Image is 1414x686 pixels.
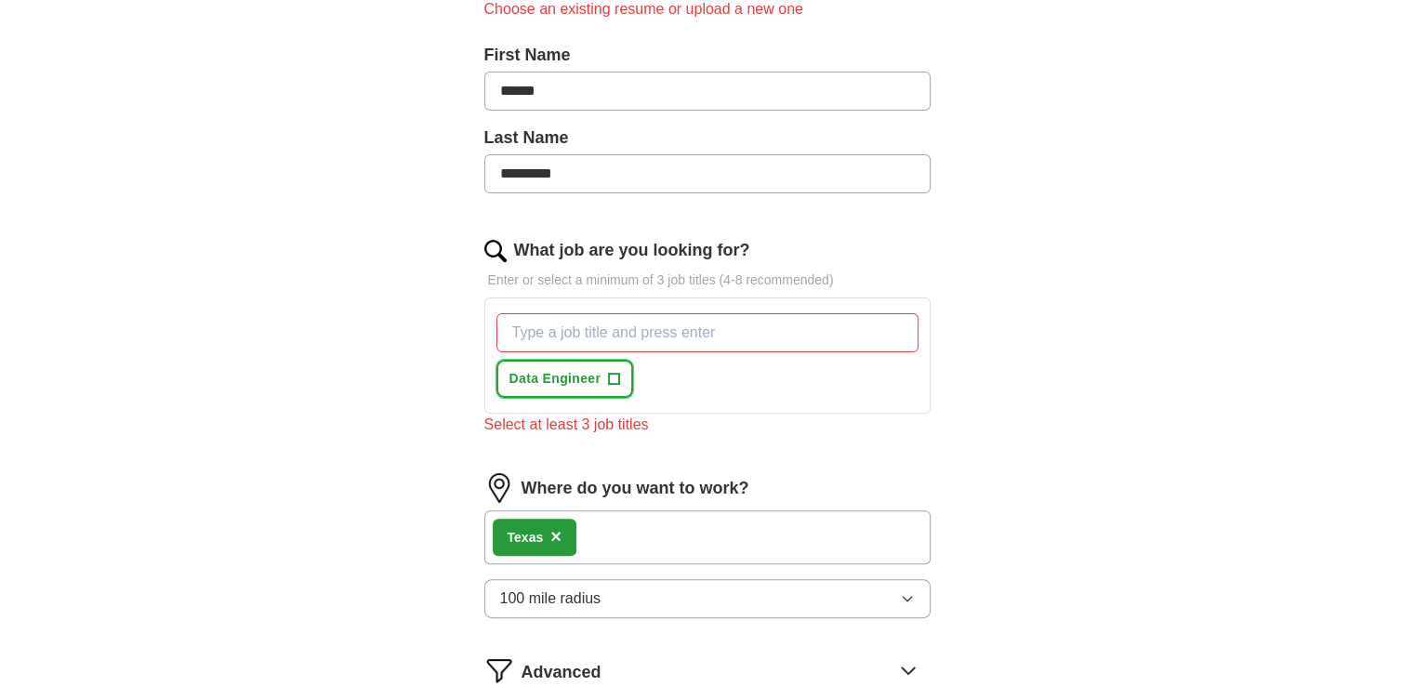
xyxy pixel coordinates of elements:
[484,579,931,618] button: 100 mile radius
[484,43,931,68] label: First Name
[509,369,601,389] span: Data Engineer
[484,125,931,151] label: Last Name
[496,313,918,352] input: Type a job title and press enter
[484,655,514,685] img: filter
[550,526,562,547] span: ×
[496,360,634,398] button: Data Engineer
[484,270,931,290] p: Enter or select a minimum of 3 job titles (4-8 recommended)
[484,414,931,436] div: Select at least 3 job titles
[508,528,544,547] div: as
[522,476,749,501] label: Where do you want to work?
[484,473,514,503] img: location.png
[514,238,750,263] label: What job are you looking for?
[508,530,529,545] strong: Tex
[522,660,601,685] span: Advanced
[500,587,601,610] span: 100 mile radius
[484,240,507,262] img: search.png
[550,523,562,551] button: ×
